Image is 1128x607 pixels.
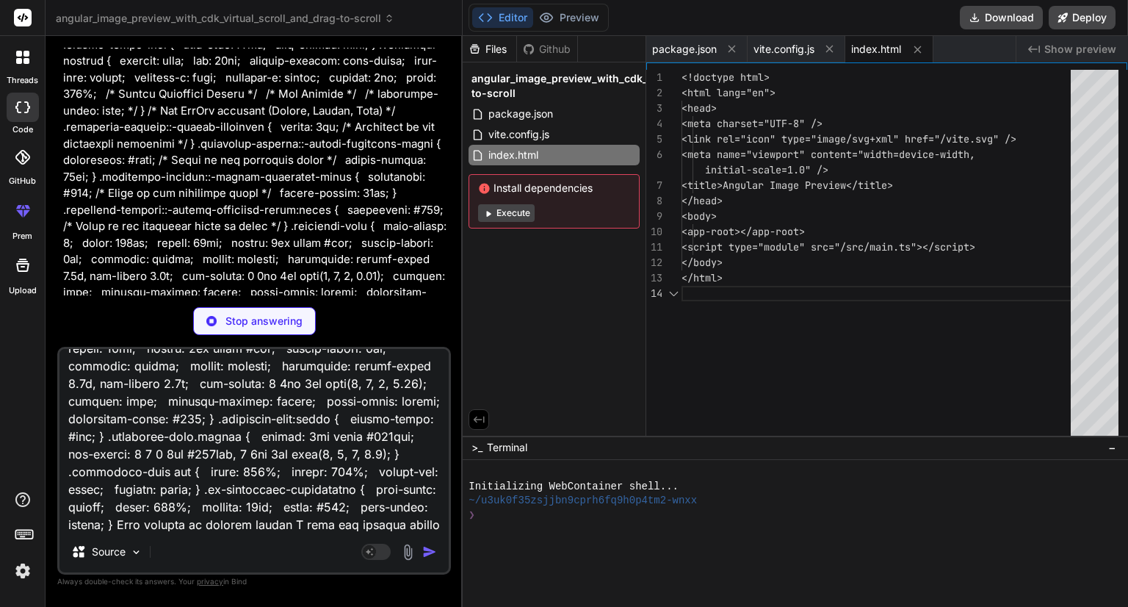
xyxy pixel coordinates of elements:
span: dth, [952,148,975,161]
span: ite.svg" /> [952,132,1016,146]
button: Deploy [1049,6,1116,29]
button: Execute [478,204,535,222]
div: 8 [646,193,662,209]
span: Initializing WebContainer shell... [469,480,679,494]
span: <!doctype html> [681,71,770,84]
div: Files [463,42,516,57]
div: 7 [646,178,662,193]
p: Stop answering [225,314,303,328]
div: 6 [646,147,662,162]
div: 13 [646,270,662,286]
div: 3 [646,101,662,116]
span: Show preview [1044,42,1116,57]
span: <link rel="icon" type="image/svg+xml" href="/v [681,132,952,146]
span: vite.config.js [753,42,814,57]
img: attachment [399,544,416,561]
span: package.json [652,42,717,57]
div: 1 [646,70,662,85]
p: Always double-check its answers. Your in Bind [57,575,451,589]
span: Install dependencies [478,181,630,195]
span: <meta name="viewport" content="width=device-wi [681,148,952,161]
label: GitHub [9,175,36,187]
span: </html> [681,271,723,284]
p: Source [92,545,126,559]
div: 2 [646,85,662,101]
label: code [12,123,33,136]
span: − [1108,440,1116,455]
span: Terminal [487,440,527,455]
span: ❯ [469,509,476,522]
button: Preview [533,7,605,28]
img: icon [422,545,437,559]
button: Editor [472,7,533,28]
label: prem [12,230,32,243]
button: Download [960,6,1043,29]
span: <html lang="en"> [681,86,775,99]
span: vite.config.js [487,126,551,143]
div: 5 [646,132,662,147]
div: Github [517,42,577,57]
span: initial-scale=1.0" /> [705,163,828,176]
label: threads [7,74,38,87]
div: 12 [646,255,662,270]
span: </head> [681,194,723,207]
span: <meta charset="UTF-8" /> [681,117,822,130]
span: <title>Angular Image Preview</title> [681,179,893,192]
label: Upload [9,284,37,297]
span: privacy [197,577,223,586]
span: <script type="module" src="/src/main.ts"></scr [681,240,952,254]
span: ipt> [952,240,975,254]
span: <app-root></app-root> [681,225,805,238]
div: 14 [646,286,662,301]
div: Click to collapse the range. [664,286,683,301]
span: angular_image_preview_with_cdk_virtual_scroll_and_drag-to-scroll [56,11,394,26]
img: Pick Models [130,546,142,558]
span: <body> [681,209,717,223]
div: 4 [646,116,662,132]
div: 9 [646,209,662,224]
span: index.html [851,42,901,57]
span: >_ [471,440,482,455]
span: ~/u3uk0f35zsjjbn9cprh6fq9h0p4tm2-wnxx [469,494,697,508]
span: package.json [487,105,554,123]
div: 10 [646,224,662,240]
span: </body> [681,256,723,269]
span: <head> [681,101,717,115]
img: settings [10,558,35,583]
div: 11 [646,240,662,255]
textarea: <lor ipsum="dolor-sitamet-consectet"> <adi elits="doeius-tempori"> <utl etdol="magnaali-enimad-mi... [59,349,449,531]
button: − [1105,436,1119,459]
span: index.html [487,146,540,164]
span: angular_image_preview_with_cdk_virtual_scroll_and_drag-to-scroll [471,71,771,101]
